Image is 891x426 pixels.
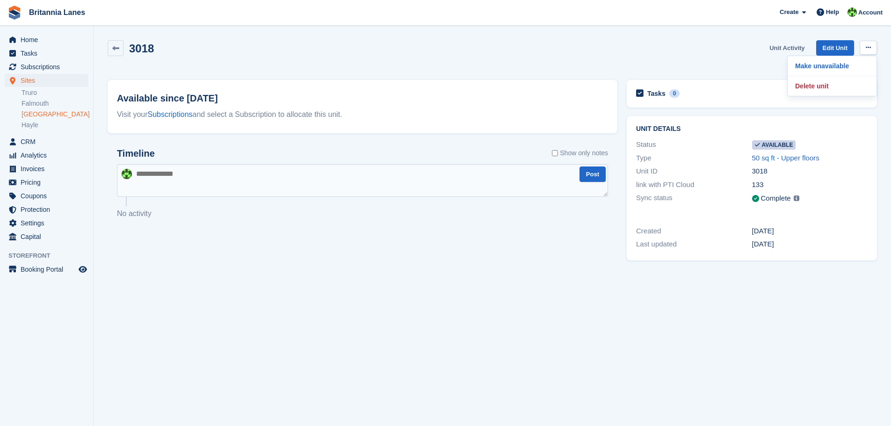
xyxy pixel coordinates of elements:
div: link with PTI Cloud [636,180,752,190]
a: 50 sq ft - Upper floors [752,154,819,162]
h2: Available since [DATE] [117,91,608,105]
div: Created [636,226,752,237]
div: 133 [752,180,868,190]
span: Protection [21,203,77,216]
span: Capital [21,230,77,243]
span: Account [858,8,883,17]
a: Preview store [77,264,88,275]
a: Subscriptions [148,110,193,118]
div: Unit ID [636,166,752,177]
a: menu [5,47,88,60]
span: Coupons [21,189,77,202]
a: menu [5,189,88,202]
a: Make unavailable [791,60,873,72]
span: Booking Portal [21,263,77,276]
a: menu [5,263,88,276]
a: menu [5,74,88,87]
img: icon-info-grey-7440780725fd019a000dd9b08b2336e03edf1995a4989e88bcd33f0948082b44.svg [794,195,799,201]
a: Britannia Lanes [25,5,89,20]
input: Show only notes [552,148,558,158]
span: Settings [21,217,77,230]
h2: Tasks [647,89,666,98]
a: Delete unit [791,80,873,92]
span: Pricing [21,176,77,189]
a: menu [5,60,88,73]
h2: Timeline [117,148,155,159]
a: Unit Activity [766,40,808,56]
a: Hayle [22,121,88,130]
span: Storefront [8,251,93,260]
a: menu [5,203,88,216]
a: menu [5,230,88,243]
a: menu [5,162,88,175]
span: CRM [21,135,77,148]
button: Post [580,166,606,182]
a: menu [5,176,88,189]
span: Sites [21,74,77,87]
a: Truro [22,88,88,97]
a: Edit Unit [816,40,854,56]
div: Complete [761,193,791,204]
a: menu [5,217,88,230]
img: Robert Parr [848,7,857,17]
div: 3018 [752,166,868,177]
p: No activity [117,208,608,219]
div: Status [636,139,752,150]
div: 0 [669,89,680,98]
div: Visit your and select a Subscription to allocate this unit. [117,109,608,120]
a: Falmouth [22,99,88,108]
span: Create [780,7,798,17]
span: Help [826,7,839,17]
div: Sync status [636,193,752,204]
div: Type [636,153,752,164]
span: Invoices [21,162,77,175]
span: Analytics [21,149,77,162]
h2: Unit details [636,125,868,133]
img: Robert Parr [122,169,132,179]
a: menu [5,149,88,162]
span: Tasks [21,47,77,60]
a: menu [5,135,88,148]
div: [DATE] [752,226,868,237]
span: Home [21,33,77,46]
label: Show only notes [552,148,608,158]
span: Subscriptions [21,60,77,73]
div: Last updated [636,239,752,250]
img: stora-icon-8386f47178a22dfd0bd8f6a31ec36ba5ce8667c1dd55bd0f319d3a0aa187defe.svg [7,6,22,20]
a: [GEOGRAPHIC_DATA] [22,110,88,119]
a: menu [5,33,88,46]
div: [DATE] [752,239,868,250]
h2: 3018 [129,42,154,55]
span: Available [752,140,796,150]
